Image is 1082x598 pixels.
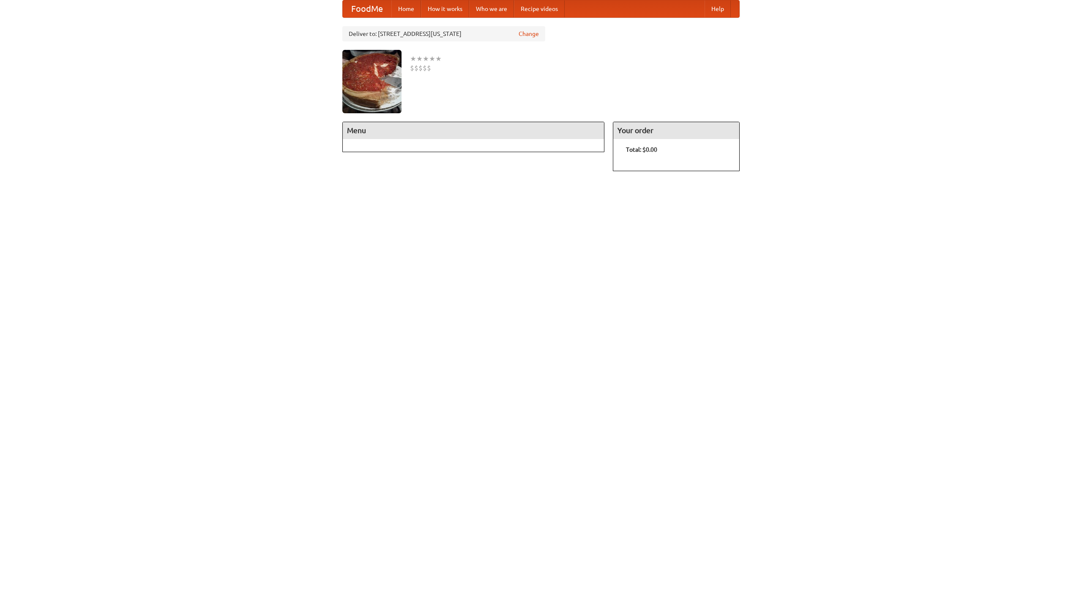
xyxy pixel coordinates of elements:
[342,26,545,41] div: Deliver to: [STREET_ADDRESS][US_STATE]
[514,0,565,17] a: Recipe videos
[410,54,416,63] li: ★
[342,50,402,113] img: angular.jpg
[343,122,604,139] h4: Menu
[705,0,731,17] a: Help
[435,54,442,63] li: ★
[427,63,431,73] li: $
[423,63,427,73] li: $
[613,122,739,139] h4: Your order
[410,63,414,73] li: $
[418,63,423,73] li: $
[391,0,421,17] a: Home
[343,0,391,17] a: FoodMe
[416,54,423,63] li: ★
[626,146,657,153] b: Total: $0.00
[519,30,539,38] a: Change
[414,63,418,73] li: $
[421,0,469,17] a: How it works
[429,54,435,63] li: ★
[423,54,429,63] li: ★
[469,0,514,17] a: Who we are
